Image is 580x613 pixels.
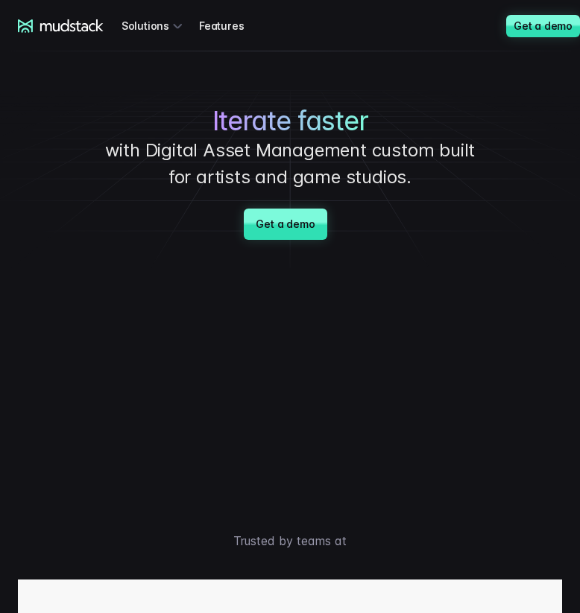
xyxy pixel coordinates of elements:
span: Iterate faster [212,105,368,137]
a: Get a demo [506,15,580,37]
a: Features [199,12,262,39]
a: mudstack logo [18,19,104,33]
a: Get a demo [244,209,327,240]
div: Solutions [122,12,187,39]
p: with Digital Asset Management custom built for artists and game studios. [95,137,485,191]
